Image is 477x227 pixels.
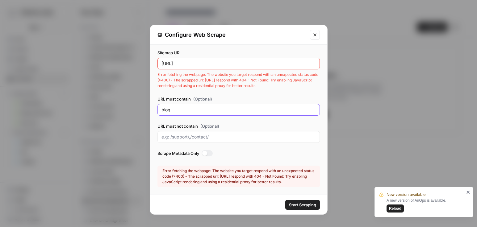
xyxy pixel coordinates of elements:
[157,123,320,129] label: URL must not contain
[157,50,320,56] label: Sitemap URL
[193,96,212,102] span: (Optional)
[310,30,320,40] button: Close modal
[162,168,315,185] div: Error fetching the webpage: The website you target respond with an unexpected status code (>400) ...
[161,107,316,113] input: e.g: /blog/,/articles/
[285,200,320,210] button: Start Scraping
[157,96,320,102] label: URL must contain
[387,198,464,213] div: A new version of AirOps is available.
[389,206,401,211] span: Reload
[466,190,471,195] button: close
[289,202,316,208] span: Start Scraping
[161,60,316,67] input: e.g: https://www.example.com/sitemap.xml
[387,204,404,213] button: Reload
[200,123,219,129] span: (Optional)
[387,192,425,198] span: New version available
[157,72,320,89] div: Error fetching the webpage: The website you target respond with an unexpected status code (>400) ...
[157,31,306,39] div: Configure Web Scrape
[157,150,320,156] label: Scrape Metadata Only
[161,134,316,140] input: e.g: /support/,/contact/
